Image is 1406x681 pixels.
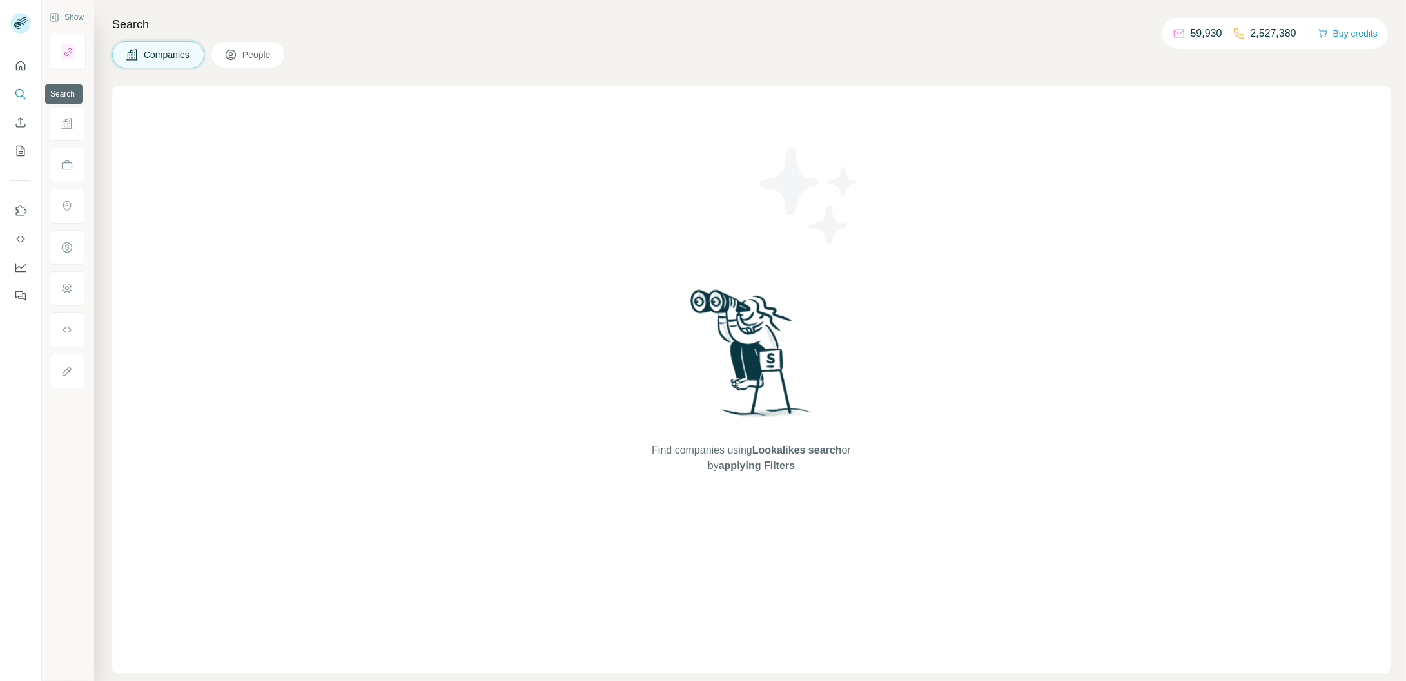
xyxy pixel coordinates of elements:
button: Show [40,8,93,27]
span: Companies [144,48,191,61]
h4: Search [112,15,1391,34]
button: My lists [10,139,31,162]
img: Surfe Illustration - Woman searching with binoculars [685,286,819,430]
button: Search [10,82,31,106]
button: Quick start [10,54,31,77]
img: Surfe Illustration - Stars [752,138,868,254]
button: Feedback [10,284,31,307]
span: applying Filters [719,460,795,471]
span: Find companies using or by [648,443,854,474]
button: Use Surfe API [10,227,31,251]
span: People [242,48,272,61]
button: Use Surfe on LinkedIn [10,199,31,222]
span: Lookalikes search [752,445,842,456]
button: Buy credits [1318,24,1378,43]
p: 2,527,380 [1251,26,1296,41]
button: Dashboard [10,256,31,279]
p: 59,930 [1191,26,1222,41]
button: Enrich CSV [10,111,31,134]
